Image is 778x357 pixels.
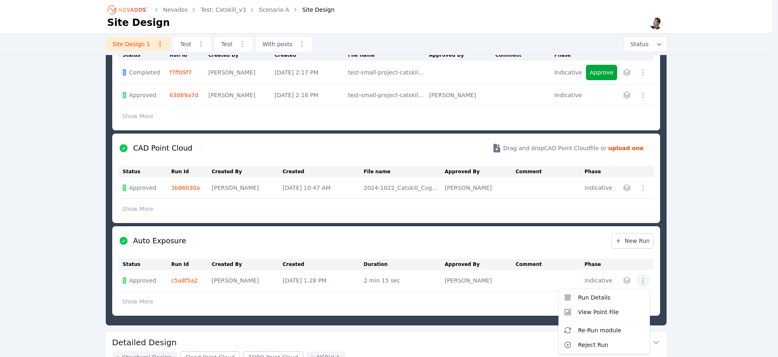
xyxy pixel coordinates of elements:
[560,290,648,305] button: Run Details
[560,338,648,352] button: Reject Run
[578,326,622,334] span: Re-Run module
[578,341,609,349] span: Reject Run
[560,323,648,338] button: Re-Run module
[578,293,611,302] span: Run Details
[578,308,619,316] span: View Point File
[560,305,648,319] button: View Point File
